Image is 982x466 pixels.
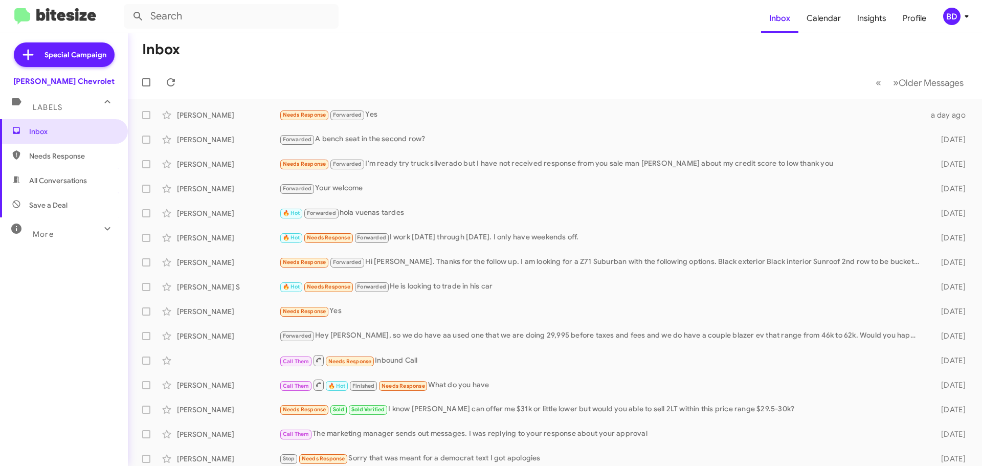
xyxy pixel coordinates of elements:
[280,184,314,194] span: Forwarded
[177,429,279,439] div: [PERSON_NAME]
[13,76,115,86] div: [PERSON_NAME] Chevrolet
[177,257,279,268] div: [PERSON_NAME]
[177,135,279,145] div: [PERSON_NAME]
[382,383,425,389] span: Needs Response
[925,331,974,341] div: [DATE]
[177,233,279,243] div: [PERSON_NAME]
[887,72,970,93] button: Next
[849,4,895,33] a: Insights
[177,159,279,169] div: [PERSON_NAME]
[279,404,925,415] div: I know [PERSON_NAME] can offer me $31k or little lower but would you able to sell 2LT within this...
[279,183,925,194] div: Your welcome
[302,455,345,462] span: Needs Response
[279,354,925,367] div: Inbound Call
[177,331,279,341] div: [PERSON_NAME]
[142,41,180,58] h1: Inbox
[798,4,849,33] a: Calendar
[328,383,346,389] span: 🔥 Hot
[177,306,279,317] div: [PERSON_NAME]
[925,356,974,366] div: [DATE]
[895,4,934,33] a: Profile
[124,4,339,29] input: Search
[177,380,279,390] div: [PERSON_NAME]
[943,8,961,25] div: BD
[355,282,389,292] span: Forwarded
[283,234,300,241] span: 🔥 Hot
[29,126,116,137] span: Inbox
[330,110,364,120] span: Forwarded
[283,161,326,167] span: Needs Response
[279,330,925,342] div: Hey [PERSON_NAME], so we do have aa used one that we are doing 29,995 before taxes and fees and w...
[328,358,372,365] span: Needs Response
[279,232,925,243] div: I work [DATE] through [DATE]. I only have weekends off.
[283,431,309,437] span: Call Them
[283,406,326,413] span: Needs Response
[279,256,925,268] div: Hi [PERSON_NAME]. Thanks for the follow up. I am looking for a Z71 Suburban with the following op...
[14,42,115,67] a: Special Campaign
[304,209,338,218] span: Forwarded
[925,135,974,145] div: [DATE]
[925,184,974,194] div: [DATE]
[44,50,106,60] span: Special Campaign
[925,454,974,464] div: [DATE]
[925,257,974,268] div: [DATE]
[33,103,62,112] span: Labels
[925,233,974,243] div: [DATE]
[283,112,326,118] span: Needs Response
[279,453,925,464] div: Sorry that was meant for a democrat text I got apologies
[870,72,970,93] nav: Page navigation example
[925,405,974,415] div: [DATE]
[177,405,279,415] div: [PERSON_NAME]
[283,308,326,315] span: Needs Response
[330,258,364,268] span: Forwarded
[279,158,925,170] div: I'm ready try truck silverado but I have not received response from you sale man [PERSON_NAME] ab...
[283,259,326,265] span: Needs Response
[279,134,925,145] div: A bench seat in the second row?
[29,175,87,186] span: All Conversations
[925,159,974,169] div: [DATE]
[355,233,389,243] span: Forwarded
[351,406,385,413] span: Sold Verified
[283,383,309,389] span: Call Them
[876,76,881,89] span: «
[283,455,295,462] span: Stop
[934,8,971,25] button: BD
[893,76,899,89] span: »
[307,234,350,241] span: Needs Response
[925,380,974,390] div: [DATE]
[925,306,974,317] div: [DATE]
[280,331,314,341] span: Forwarded
[307,283,350,290] span: Needs Response
[279,109,925,121] div: Yes
[177,454,279,464] div: [PERSON_NAME]
[352,383,375,389] span: Finished
[279,379,925,391] div: What do you have
[29,200,68,210] span: Save a Deal
[279,207,925,219] div: hola vuenas tardes
[761,4,798,33] a: Inbox
[925,429,974,439] div: [DATE]
[283,358,309,365] span: Call Them
[925,282,974,292] div: [DATE]
[280,135,314,145] span: Forwarded
[283,210,300,216] span: 🔥 Hot
[869,72,887,93] button: Previous
[330,160,364,169] span: Forwarded
[279,305,925,317] div: Yes
[279,428,925,440] div: The marketing manager sends out messages. I was replying to your response about your approval
[177,282,279,292] div: [PERSON_NAME] S
[283,283,300,290] span: 🔥 Hot
[177,184,279,194] div: [PERSON_NAME]
[29,151,116,161] span: Needs Response
[925,110,974,120] div: a day ago
[333,406,345,413] span: Sold
[177,110,279,120] div: [PERSON_NAME]
[279,281,925,293] div: He is looking to trade in his car
[899,77,964,88] span: Older Messages
[925,208,974,218] div: [DATE]
[177,208,279,218] div: [PERSON_NAME]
